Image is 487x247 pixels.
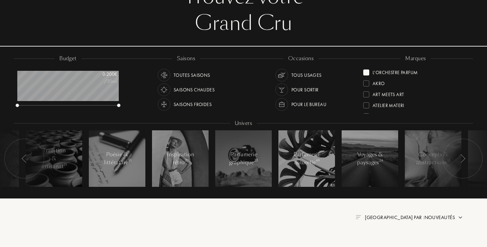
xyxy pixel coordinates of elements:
img: usage_season_hot_white.svg [159,85,169,94]
img: usage_season_average_white.svg [159,70,169,80]
div: /50mL [84,78,117,85]
div: Tous usages [291,69,322,81]
div: Univers [230,120,257,127]
div: Toutes saisons [174,69,210,81]
div: Parfumerie naturelle [293,151,321,167]
div: saisons [172,55,200,62]
div: Baruti [373,111,387,120]
div: Voyages & paysages [356,151,384,167]
img: usage_season_cold_white.svg [159,100,169,109]
span: 15 [128,158,131,163]
div: Akro [373,78,385,87]
div: Pour sortir [291,83,319,96]
div: marques [401,55,430,62]
div: Poésie & littérature [103,151,131,167]
div: occasions [283,55,318,62]
span: 23 [254,158,258,163]
div: Parfumerie graphique [229,151,258,167]
span: 24 [379,158,383,163]
div: Art Meets Art [373,89,404,98]
div: Saisons froides [174,98,212,111]
div: Inspiration rétro [166,151,195,167]
div: budget [55,55,81,62]
img: usage_occasion_work_white.svg [277,100,286,109]
div: Atelier Materi [373,100,404,109]
span: 49 [316,158,320,163]
span: [GEOGRAPHIC_DATA] par : Nouveautés [365,214,455,221]
div: L'Orchestre Parfum [373,67,418,76]
div: 0 - 200 € [84,71,117,78]
div: Pour le bureau [291,98,326,111]
span: 37 [185,158,189,163]
img: arr_left.svg [22,154,27,163]
img: usage_occasion_all_white.svg [277,70,286,80]
img: filter_by.png [356,215,361,219]
div: Saisons chaudes [174,83,215,96]
img: arr_left.svg [460,154,465,163]
img: arrow.png [458,215,463,220]
img: usage_occasion_party_white.svg [277,85,286,94]
div: Grand Cru [19,10,468,37]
